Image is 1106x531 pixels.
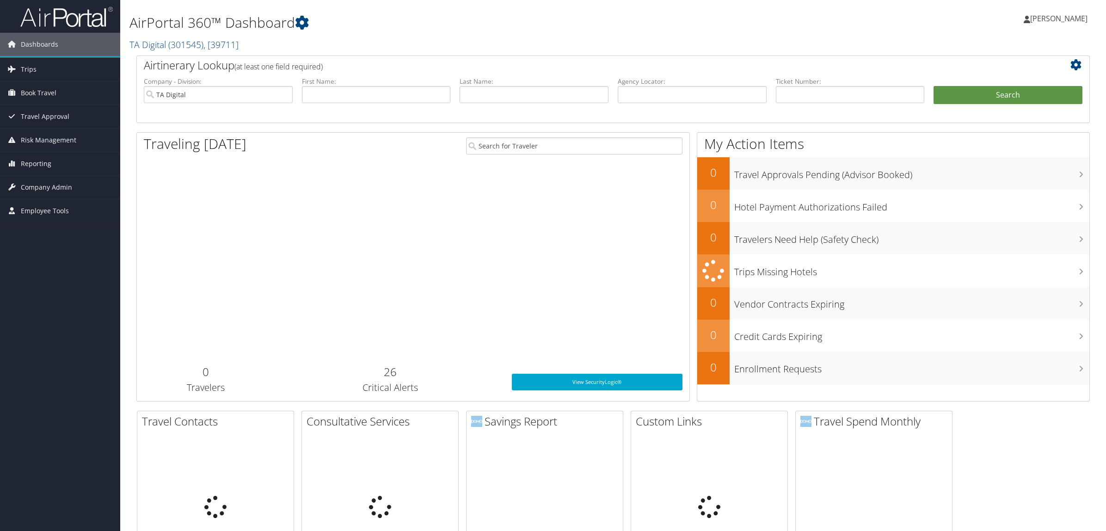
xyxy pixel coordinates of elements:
[734,261,1089,278] h3: Trips Missing Hotels
[144,381,268,394] h3: Travelers
[168,38,203,51] span: ( 301545 )
[471,416,482,427] img: domo-logo.png
[934,86,1082,105] button: Search
[21,58,37,81] span: Trips
[697,190,1089,222] a: 0Hotel Payment Authorizations Failed
[129,38,239,51] a: TA Digital
[618,77,767,86] label: Agency Locator:
[776,77,925,86] label: Ticket Number:
[144,77,293,86] label: Company - Division:
[697,352,1089,384] a: 0Enrollment Requests
[697,320,1089,352] a: 0Credit Cards Expiring
[21,176,72,199] span: Company Admin
[302,77,451,86] label: First Name:
[697,229,730,245] h2: 0
[144,364,268,380] h2: 0
[697,134,1089,154] h1: My Action Items
[1024,5,1097,32] a: [PERSON_NAME]
[636,414,787,429] h2: Custom Links
[800,416,811,427] img: domo-logo.png
[697,165,730,180] h2: 0
[282,364,498,380] h2: 26
[21,199,69,222] span: Employee Tools
[697,295,730,310] h2: 0
[734,293,1089,311] h3: Vendor Contracts Expiring
[697,359,730,375] h2: 0
[800,414,952,429] h2: Travel Spend Monthly
[21,129,76,152] span: Risk Management
[734,228,1089,246] h3: Travelers Need Help (Safety Check)
[1030,13,1088,24] span: [PERSON_NAME]
[142,414,294,429] h2: Travel Contacts
[460,77,608,86] label: Last Name:
[203,38,239,51] span: , [ 39711 ]
[734,358,1089,376] h3: Enrollment Requests
[734,326,1089,343] h3: Credit Cards Expiring
[697,197,730,213] h2: 0
[21,105,69,128] span: Travel Approval
[697,327,730,343] h2: 0
[697,157,1089,190] a: 0Travel Approvals Pending (Advisor Booked)
[307,414,458,429] h2: Consultative Services
[697,287,1089,320] a: 0Vendor Contracts Expiring
[512,374,682,390] a: View SecurityLogic®
[129,13,774,32] h1: AirPortal 360™ Dashboard
[20,6,113,28] img: airportal-logo.png
[144,134,246,154] h1: Traveling [DATE]
[21,152,51,175] span: Reporting
[21,33,58,56] span: Dashboards
[697,254,1089,287] a: Trips Missing Hotels
[471,414,623,429] h2: Savings Report
[466,137,682,154] input: Search for Traveler
[234,62,323,72] span: (at least one field required)
[697,222,1089,254] a: 0Travelers Need Help (Safety Check)
[21,81,56,105] span: Book Travel
[734,196,1089,214] h3: Hotel Payment Authorizations Failed
[144,57,1003,73] h2: Airtinerary Lookup
[282,381,498,394] h3: Critical Alerts
[734,164,1089,181] h3: Travel Approvals Pending (Advisor Booked)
